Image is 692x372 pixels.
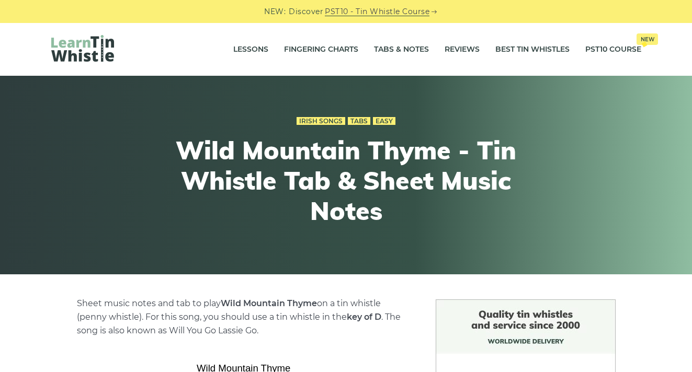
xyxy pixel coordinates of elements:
span: New [637,33,658,45]
p: Sheet music notes and tab to play on a tin whistle (penny whistle). For this song, you should use... [77,297,411,338]
a: PST10 CourseNew [585,37,641,63]
strong: Wild Mountain Thyme [221,298,317,308]
a: Fingering Charts [284,37,358,63]
a: Easy [373,117,395,125]
strong: key of D [347,312,381,322]
a: Best Tin Whistles [495,37,570,63]
a: Tabs [348,117,370,125]
a: Lessons [233,37,268,63]
img: LearnTinWhistle.com [51,35,114,62]
a: Reviews [445,37,480,63]
a: Irish Songs [297,117,345,125]
a: Tabs & Notes [374,37,429,63]
h1: Wild Mountain Thyme - Tin Whistle Tab & Sheet Music Notes [154,135,539,226]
